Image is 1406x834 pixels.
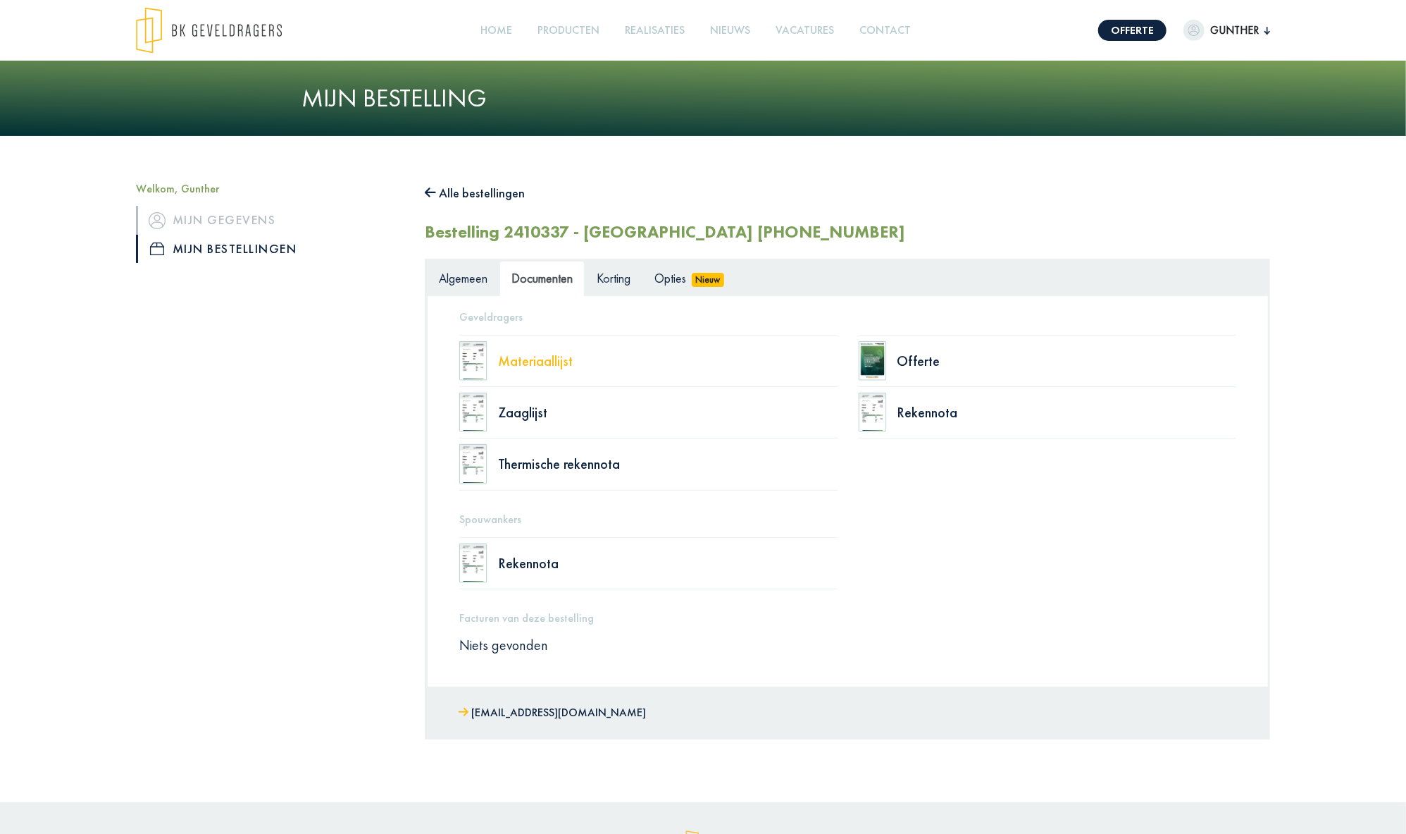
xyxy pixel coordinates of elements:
[449,636,1247,654] div: Niets gevonden
[897,405,1237,419] div: Rekennota
[859,393,887,432] img: doc
[459,513,1236,526] h5: Spouwankers
[425,182,525,204] button: Alle bestellingen
[654,270,686,286] span: Opties
[619,15,690,47] a: Realisaties
[301,83,1105,114] h1: Mijn bestelling
[136,206,404,234] a: iconMijn gegevens
[136,7,282,54] img: logo
[692,273,724,287] span: Nieuw
[597,270,630,286] span: Korting
[459,544,487,583] img: doc
[459,341,487,381] img: doc
[459,310,1236,324] h5: Geveldragers
[149,212,166,229] img: icon
[854,15,916,47] a: Contact
[459,611,1236,625] h5: Facturen van deze bestelling
[770,15,840,47] a: Vacatures
[136,182,404,195] h5: Welkom, Gunther
[1205,22,1264,39] span: Gunther
[1183,20,1205,41] img: dummypic.png
[459,444,487,484] img: doc
[498,405,838,419] div: Zaaglijst
[1183,20,1270,41] button: Gunther
[498,556,838,570] div: Rekennota
[532,15,605,47] a: Producten
[1098,20,1167,41] a: Offerte
[897,354,1237,368] div: Offerte
[425,222,905,243] h2: Bestelling 2410337 - [GEOGRAPHIC_DATA] [PHONE_NUMBER]
[459,703,646,723] a: [EMAIL_ADDRESS][DOMAIN_NAME]
[459,393,487,432] img: doc
[859,341,887,381] img: doc
[511,270,573,286] span: Documenten
[150,243,164,255] img: icon
[498,354,838,368] div: Materiaallijst
[439,270,487,286] span: Algemeen
[475,15,518,47] a: Home
[136,235,404,263] a: iconMijn bestellingen
[427,261,1268,295] ul: Tabs
[704,15,756,47] a: Nieuws
[498,457,838,471] div: Thermische rekennota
